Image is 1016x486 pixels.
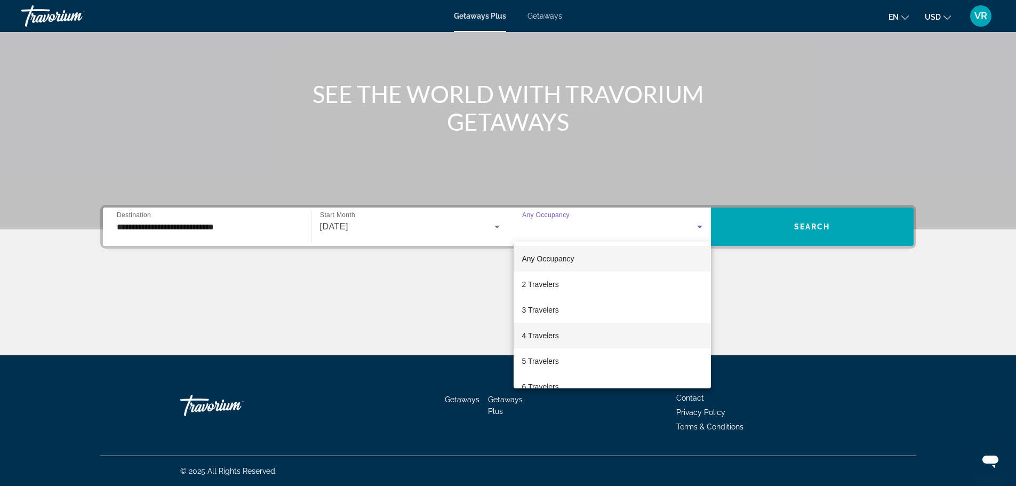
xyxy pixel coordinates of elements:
[522,254,574,263] span: Any Occupancy
[522,329,559,342] span: 4 Travelers
[522,304,559,316] span: 3 Travelers
[522,278,559,291] span: 2 Travelers
[522,380,559,393] span: 6 Travelers
[973,443,1007,477] iframe: Button to launch messaging window
[522,355,559,368] span: 5 Travelers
